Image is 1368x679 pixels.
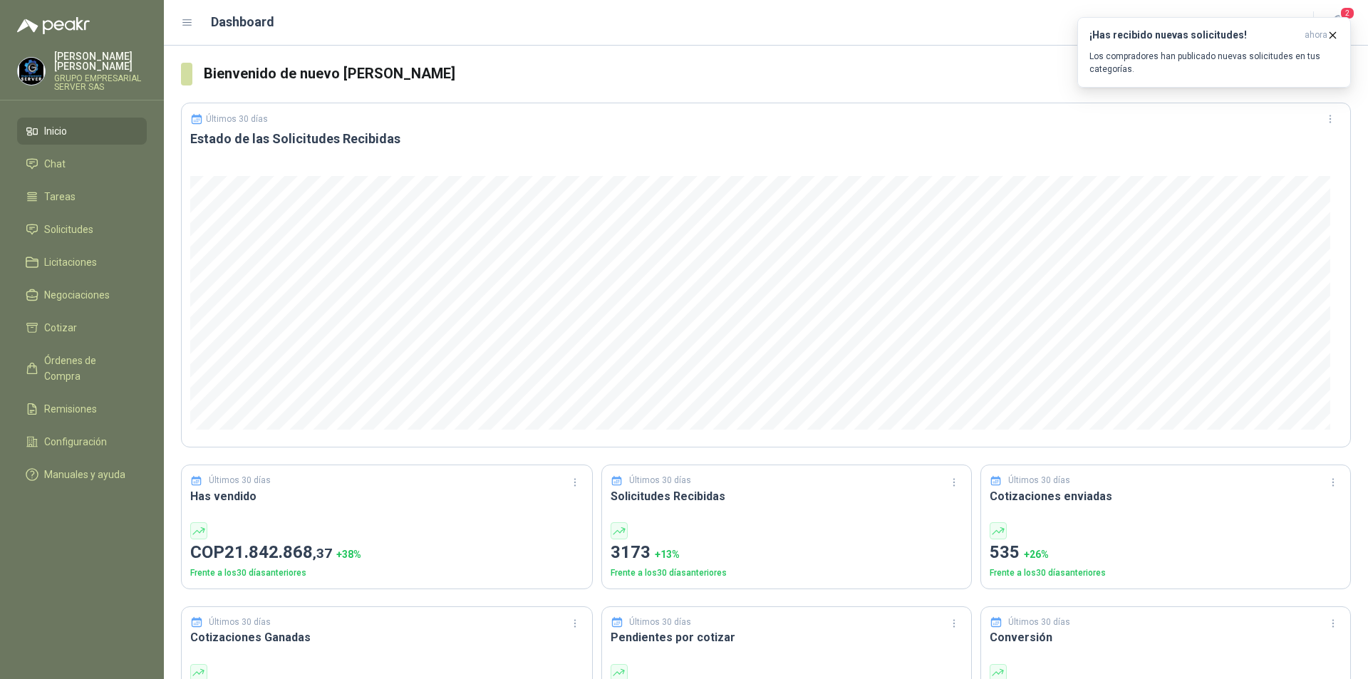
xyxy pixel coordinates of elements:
span: Negociaciones [44,287,110,303]
p: Frente a los 30 días anteriores [190,566,584,580]
p: Frente a los 30 días anteriores [990,566,1342,580]
a: Tareas [17,183,147,210]
span: 2 [1339,6,1355,20]
h3: Solicitudes Recibidas [611,487,963,505]
span: 21.842.868 [224,542,332,562]
img: Logo peakr [17,17,90,34]
span: Manuales y ayuda [44,467,125,482]
a: Remisiones [17,395,147,423]
span: ,37 [313,545,332,561]
a: Órdenes de Compra [17,347,147,390]
p: [PERSON_NAME] [PERSON_NAME] [54,51,147,71]
h3: ¡Has recibido nuevas solicitudes! [1089,29,1299,41]
a: Solicitudes [17,216,147,243]
span: + 13 % [655,549,680,560]
a: Configuración [17,428,147,455]
p: Frente a los 30 días anteriores [611,566,963,580]
h3: Cotizaciones Ganadas [190,628,584,646]
img: Company Logo [18,58,45,85]
span: + 38 % [336,549,361,560]
span: ahora [1305,29,1327,41]
p: Últimos 30 días [209,474,271,487]
h3: Pendientes por cotizar [611,628,963,646]
p: Últimos 30 días [629,616,691,629]
h1: Dashboard [211,12,274,32]
h3: Bienvenido de nuevo [PERSON_NAME] [204,63,1351,85]
p: COP [190,539,584,566]
h3: Conversión [990,628,1342,646]
span: Tareas [44,189,76,204]
p: Últimos 30 días [206,114,268,124]
span: Chat [44,156,66,172]
a: Negociaciones [17,281,147,309]
span: Inicio [44,123,67,139]
button: ¡Has recibido nuevas solicitudes!ahora Los compradores han publicado nuevas solicitudes en tus ca... [1077,17,1351,88]
p: Últimos 30 días [1008,474,1070,487]
a: Manuales y ayuda [17,461,147,488]
h3: Estado de las Solicitudes Recibidas [190,130,1342,147]
h3: Has vendido [190,487,584,505]
p: Últimos 30 días [629,474,691,487]
span: Órdenes de Compra [44,353,133,384]
span: Cotizar [44,320,77,336]
p: 535 [990,539,1342,566]
span: Licitaciones [44,254,97,270]
a: Chat [17,150,147,177]
a: Inicio [17,118,147,145]
button: 2 [1325,10,1351,36]
h3: Cotizaciones enviadas [990,487,1342,505]
p: Los compradores han publicado nuevas solicitudes en tus categorías. [1089,50,1339,76]
a: Cotizar [17,314,147,341]
p: Últimos 30 días [1008,616,1070,629]
span: Configuración [44,434,107,450]
a: Licitaciones [17,249,147,276]
p: Últimos 30 días [209,616,271,629]
span: + 26 % [1024,549,1049,560]
p: 3173 [611,539,963,566]
span: Remisiones [44,401,97,417]
p: GRUPO EMPRESARIAL SERVER SAS [54,74,147,91]
span: Solicitudes [44,222,93,237]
